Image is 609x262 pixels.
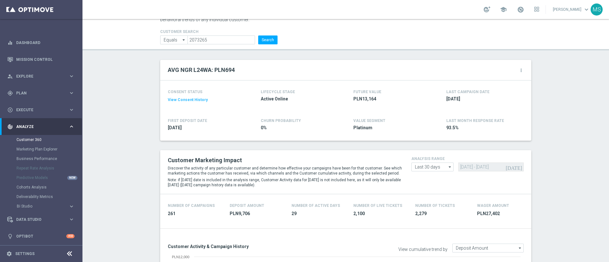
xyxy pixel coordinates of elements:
input: Enter CID, Email, name or phone [187,35,255,44]
a: Settings [15,252,35,256]
div: BI Studio keyboard_arrow_right [16,204,75,209]
h4: Deposit Amount [230,203,264,208]
span: Explore [16,74,69,78]
span: 29 [291,211,346,217]
h2: Customer Marketing Impact [168,157,402,164]
span: 93.5% [446,125,521,131]
span: Platinum [353,125,428,131]
h4: analysis range [411,157,524,161]
span: keyboard_arrow_down [583,6,590,13]
span: Active Online [261,96,335,102]
i: keyboard_arrow_right [69,124,75,130]
span: school [500,6,507,13]
p: Note: if [DATE] date is included in the analysis range, Customer Activity data for [DATE] is not ... [168,177,402,188]
i: track_changes [7,124,13,130]
span: 2,100 [353,211,408,217]
span: 0% [261,125,335,131]
button: play_circle_outline Execute keyboard_arrow_right [7,107,75,112]
button: View Consent History [168,97,208,103]
h3: Customer Activity & Campaign History [168,244,341,249]
div: +10 [66,234,75,238]
i: keyboard_arrow_right [69,203,75,209]
i: arrow_drop_down [447,163,453,171]
h2: AVG NGR L24WA: PLN694 [168,66,235,74]
div: Data Studio [7,217,69,222]
h4: Number Of Tickets [415,203,455,208]
input: analysis range [411,163,454,171]
button: lightbulb Optibot +10 [7,234,75,239]
a: Optibot [16,228,66,245]
h4: FIRST DEPOSIT DATE [168,118,207,123]
a: Deliverability Metrics [16,194,66,199]
label: View cumulative trend by [398,247,448,252]
div: Data Studio keyboard_arrow_right [7,217,75,222]
span: Plan [16,91,69,95]
div: Business Performance [16,154,82,163]
div: NEW [67,176,77,180]
a: Cohorts Analysis [16,185,66,190]
i: keyboard_arrow_right [69,216,75,222]
span: CHURN PROBABILITY [261,118,301,123]
div: Repeat Rate Analysis [16,163,82,173]
div: Dashboard [7,34,75,51]
span: PLN27,402 [477,211,531,217]
div: Plan [7,90,69,96]
i: arrow_drop_down [181,36,187,44]
h4: Wager Amount [477,203,509,208]
h4: Number of Active Days [291,203,340,208]
span: PLN13,164 [353,96,428,102]
i: more_vert [519,68,524,73]
i: keyboard_arrow_right [69,90,75,96]
a: Business Performance [16,156,66,161]
a: Marketing Plan Explorer [16,147,66,152]
div: Explore [7,73,69,79]
a: Mission Control [16,51,75,68]
p: Discover the activity of any particular customer and determine how effective your campaigns have ... [168,166,402,176]
button: equalizer Dashboard [7,40,75,45]
div: MS [591,3,603,16]
div: BI Studio [16,201,82,211]
div: Customer 360 [16,135,82,144]
i: play_circle_outline [7,107,13,113]
div: Execute [7,107,69,113]
span: Execute [16,108,69,112]
div: Predictive Models [16,173,82,182]
span: 2025-09-22 [446,96,521,102]
i: keyboard_arrow_right [69,107,75,113]
i: gps_fixed [7,90,13,96]
span: 2,279 [415,211,469,217]
text: PLN12,000 [172,255,189,259]
i: keyboard_arrow_right [69,73,75,79]
h4: Number of Campaigns [168,203,215,208]
span: LAST MONTH RESPONSE RATE [446,118,504,123]
h4: LIFECYCLE STAGE [261,90,295,94]
input: Enter CID, Email, name or phone [160,35,187,44]
a: Dashboard [16,34,75,51]
button: person_search Explore keyboard_arrow_right [7,74,75,79]
span: Data Studio [16,218,69,221]
button: track_changes Analyze keyboard_arrow_right [7,124,75,129]
a: Customer 360 [16,137,66,142]
span: 2022-12-10 [168,125,242,131]
i: lightbulb [7,233,13,239]
h4: Number Of Live Tickets [353,203,402,208]
div: Marketing Plan Explorer [16,144,82,154]
i: equalizer [7,40,13,46]
span: Analyze [16,125,69,129]
i: settings [6,251,12,257]
div: Analyze [7,124,69,130]
a: [PERSON_NAME]keyboard_arrow_down [552,5,591,14]
button: Search [258,35,278,44]
span: PLN9,706 [230,211,284,217]
div: BI Studio [17,204,69,208]
span: 261 [168,211,222,217]
i: arrow_drop_down [517,244,523,252]
div: Optibot [7,228,75,245]
div: Mission Control [7,51,75,68]
button: Mission Control [7,57,75,62]
h4: CONSENT STATUS [168,90,242,94]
